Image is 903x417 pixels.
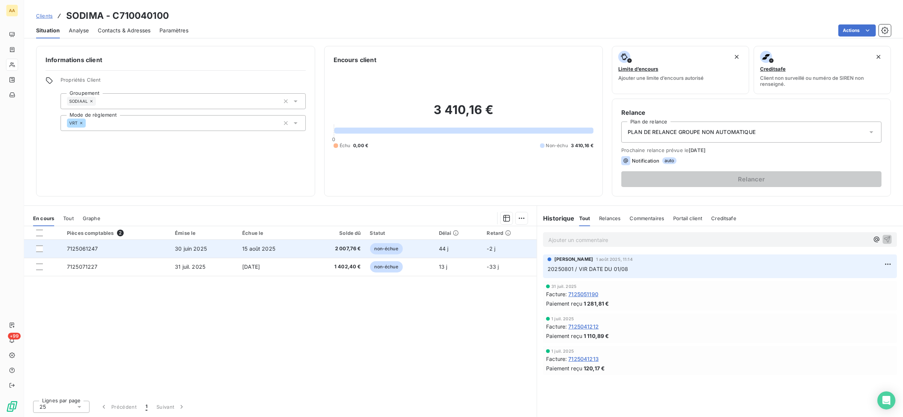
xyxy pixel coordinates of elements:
[439,230,478,236] div: Délai
[579,215,590,221] span: Tout
[83,215,100,221] span: Graphe
[69,27,89,34] span: Analyse
[66,9,169,23] h3: SODIMA - C710040100
[554,256,593,263] span: [PERSON_NAME]
[117,230,124,236] span: 2
[838,24,876,37] button: Actions
[568,323,599,330] span: 7125041212
[632,158,659,164] span: Notification
[6,5,18,17] div: AA
[36,13,53,19] span: Clients
[334,102,594,125] h2: 3 410,16 €
[621,147,882,153] span: Prochaine relance prévue le
[370,230,430,236] div: Statut
[546,290,567,298] span: Facture :
[599,215,621,221] span: Relances
[332,136,335,142] span: 0
[146,403,147,411] span: 1
[584,300,609,307] span: 1 281,81 €
[551,284,577,289] span: 31 juil. 2025
[760,66,786,72] span: Creditsafe
[584,332,609,340] span: 1 110,89 €
[175,245,207,252] span: 30 juin 2025
[487,263,499,270] span: -33 j
[152,399,190,415] button: Suivant
[36,12,53,20] a: Clients
[61,77,306,87] span: Propriétés Client
[159,27,188,34] span: Paramètres
[242,230,302,236] div: Échue le
[311,230,361,236] div: Solde dû
[568,355,599,363] span: 7125041213
[69,99,88,103] span: SODIAAL
[711,215,736,221] span: Creditsafe
[242,263,260,270] span: [DATE]
[571,142,594,149] span: 3 410,16 €
[546,142,568,149] span: Non-échu
[546,323,567,330] span: Facture :
[662,157,677,164] span: auto
[33,215,54,221] span: En cours
[311,263,361,271] span: 1 402,40 €
[546,364,582,372] span: Paiement reçu
[584,364,605,372] span: 120,17 €
[175,230,233,236] div: Émise le
[630,215,665,221] span: Commentaires
[370,243,403,254] span: non-échue
[334,55,376,64] h6: Encours client
[877,391,895,409] div: Open Intercom Messenger
[568,290,598,298] span: 7125051190
[141,399,152,415] button: 1
[86,120,92,126] input: Ajouter une valeur
[551,349,574,353] span: 1 juil. 2025
[439,263,448,270] span: 13 j
[8,333,21,339] span: +99
[353,142,368,149] span: 0,00 €
[311,245,361,253] span: 2 007,76 €
[69,121,77,125] span: VRT
[537,214,575,223] h6: Historique
[546,332,582,340] span: Paiement reçu
[487,230,533,236] div: Retard
[370,261,403,272] span: non-échue
[596,257,633,262] span: 1 août 2025, 11:14
[98,27,150,34] span: Contacts & Adresses
[618,66,658,72] span: Limite d’encours
[67,263,98,270] span: 7125071227
[39,403,46,411] span: 25
[67,245,98,252] span: 7125061247
[618,75,704,81] span: Ajouter une limite d’encours autorisé
[548,266,628,272] span: 20250801 / VIR DATE DU 01/08
[340,142,351,149] span: Échu
[689,147,706,153] span: [DATE]
[621,171,882,187] button: Relancer
[6,400,18,412] img: Logo LeanPay
[96,399,141,415] button: Précédent
[760,75,885,87] span: Client non surveillé ou numéro de SIREN non renseigné.
[439,245,449,252] span: 44 j
[46,55,306,64] h6: Informations client
[621,108,882,117] h6: Relance
[551,317,574,321] span: 1 juil. 2025
[628,128,756,136] span: PLAN DE RELANCE GROUPE NON AUTOMATIQUE
[673,215,702,221] span: Portail client
[67,230,166,236] div: Pièces comptables
[546,300,582,307] span: Paiement reçu
[754,46,891,94] button: CreditsafeClient non surveillé ou numéro de SIREN non renseigné.
[242,245,275,252] span: 15 août 2025
[546,355,567,363] span: Facture :
[612,46,749,94] button: Limite d’encoursAjouter une limite d’encours autorisé
[487,245,496,252] span: -2 j
[175,263,205,270] span: 31 juil. 2025
[63,215,74,221] span: Tout
[36,27,60,34] span: Situation
[96,98,102,105] input: Ajouter une valeur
